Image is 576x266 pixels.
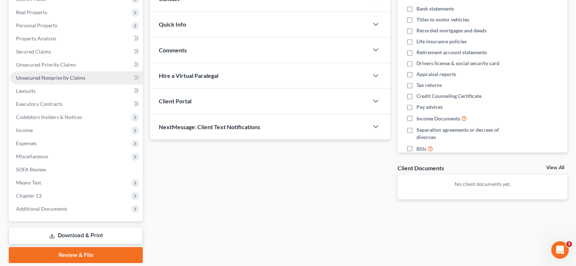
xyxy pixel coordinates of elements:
a: SOFA Review [10,163,143,176]
a: Property Analysis [10,32,143,45]
span: Retirement account statements [416,49,487,56]
span: Income Documents [416,115,460,122]
a: Lawsuits [10,84,143,98]
a: Executory Contracts [10,98,143,111]
span: Bills [416,145,426,152]
span: Pay advices [416,103,443,111]
span: Hire a Virtual Paralegal [159,72,218,79]
span: SOFA Review [16,166,46,172]
span: Means Test [16,179,41,186]
a: Review & File [9,247,143,263]
span: Comments [159,47,187,53]
span: Separation agreements or decrees of divorces [416,126,519,141]
span: Chapter 13 [16,192,41,199]
span: Recorded mortgages and deeds [416,27,487,34]
a: Unsecured Nonpriority Claims [10,71,143,84]
span: Life insurance policies [416,38,467,45]
span: Bank statements [416,5,454,12]
span: Titles to motor vehicles [416,16,469,23]
div: Client Documents [398,164,444,172]
span: Codebtors Insiders & Notices [16,114,82,120]
span: Unsecured Nonpriority Claims [16,75,85,81]
iframe: Intercom live chat [551,241,569,259]
span: Expenses [16,140,37,146]
span: Client Portal [159,98,192,104]
span: Additional Documents [16,206,67,212]
span: Secured Claims [16,48,51,55]
a: Download & Print [9,227,143,244]
span: Executory Contracts [16,101,63,107]
span: Credit Counseling Certificate [416,92,482,100]
span: Real Property [16,9,47,15]
a: View All [546,165,564,170]
a: Secured Claims [10,45,143,58]
span: Tax returns [416,82,442,89]
span: Quick Info [159,21,186,28]
span: Property Analysis [16,35,56,41]
span: Appraisal reports [416,71,456,78]
span: Lawsuits [16,88,36,94]
span: Income [16,127,33,133]
span: NextMessage: Client Text Notifications [159,123,260,130]
span: Drivers license & social security card [416,60,499,67]
p: No client documents yet. [403,180,561,188]
span: 3 [566,241,572,247]
span: Miscellaneous [16,153,48,159]
span: Personal Property [16,22,57,28]
span: Unsecured Priority Claims [16,61,76,68]
a: Unsecured Priority Claims [10,58,143,71]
